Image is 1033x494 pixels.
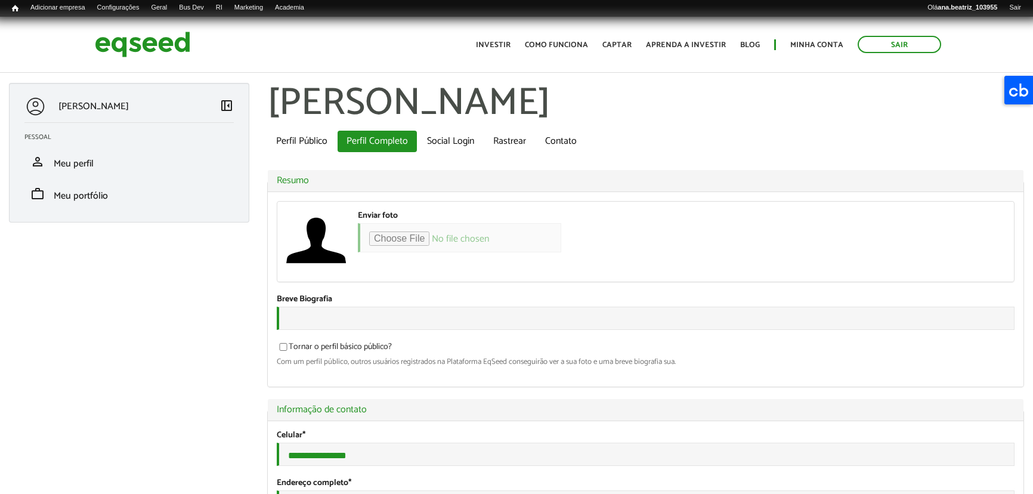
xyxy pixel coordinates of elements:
[16,146,243,178] li: Meu perfil
[54,188,108,204] span: Meu portfólio
[338,131,417,152] a: Perfil Completo
[16,178,243,210] li: Meu portfólio
[277,479,351,487] label: Endereço completo
[938,4,997,11] strong: ana.beatriz_103955
[302,428,305,442] span: Este campo é obrigatório.
[277,295,332,304] label: Breve Biografia
[30,155,45,169] span: person
[277,431,305,440] label: Celular
[30,187,45,201] span: work
[646,41,726,49] a: Aprenda a investir
[277,405,1015,415] a: Informação de contato
[484,131,535,152] a: Rastrear
[58,101,129,112] p: [PERSON_NAME]
[219,98,234,113] span: left_panel_close
[1003,3,1027,13] a: Sair
[277,343,392,355] label: Tornar o perfil básico público?
[173,3,210,13] a: Bus Dev
[858,36,941,53] a: Sair
[219,98,234,115] a: Colapsar menu
[24,187,234,201] a: workMeu portfólio
[269,3,310,13] a: Academia
[12,4,18,13] span: Início
[228,3,269,13] a: Marketing
[24,155,234,169] a: personMeu perfil
[267,131,336,152] a: Perfil Público
[286,211,346,270] img: Foto de ana beatriz
[95,29,190,60] img: EqSeed
[24,3,91,13] a: Adicionar empresa
[273,343,294,351] input: Tornar o perfil básico público?
[536,131,586,152] a: Contato
[348,476,351,490] span: Este campo é obrigatório.
[54,156,94,172] span: Meu perfil
[24,134,243,141] h2: Pessoal
[277,358,1015,366] div: Com um perfil público, outros usuários registrados na Plataforma EqSeed conseguirão ver a sua fot...
[267,83,1024,125] h1: [PERSON_NAME]
[210,3,228,13] a: RI
[358,212,398,220] label: Enviar foto
[790,41,843,49] a: Minha conta
[525,41,588,49] a: Como funciona
[476,41,511,49] a: Investir
[6,3,24,14] a: Início
[286,211,346,270] a: Ver perfil do usuário.
[145,3,173,13] a: Geral
[921,3,1003,13] a: Oláana.beatriz_103955
[91,3,146,13] a: Configurações
[277,176,1015,186] a: Resumo
[602,41,632,49] a: Captar
[740,41,760,49] a: Blog
[418,131,483,152] a: Social Login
